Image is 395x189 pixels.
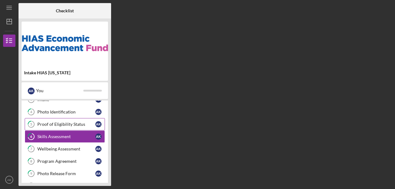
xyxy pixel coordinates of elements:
div: A K [95,158,102,164]
tspan: 8 [30,159,32,163]
div: A K [95,109,102,115]
button: AK [3,174,15,186]
div: Proof of Eligibility Status [37,122,95,127]
tspan: 4 [30,110,32,114]
a: 9Photo Release FormAK [25,167,105,180]
a: 6Skills AssessmentAK [25,130,105,143]
div: A K [95,134,102,140]
tspan: 7 [30,147,32,151]
tspan: 6 [30,135,32,139]
a: 4Photo IdentificationAK [25,106,105,118]
div: Photo Identification [37,109,95,114]
div: A K [95,146,102,152]
b: Checklist [56,8,74,13]
text: AK [7,178,11,182]
tspan: 5 [30,122,32,126]
div: Program Agreement [37,159,95,164]
div: Intake HIAS [US_STATE] [24,70,106,75]
div: A K [95,121,102,127]
div: Photo Release Form [37,171,95,176]
tspan: 9 [30,172,32,176]
img: Product logo [22,25,108,62]
tspan: 3 [30,98,32,102]
div: A K [28,88,35,94]
a: 5Proof of Eligibility StatusAK [25,118,105,130]
div: Wellbeing Assessment [37,146,95,151]
div: You [36,85,83,96]
a: 7Wellbeing AssessmentAK [25,143,105,155]
a: 8Program AgreementAK [25,155,105,167]
div: A K [95,171,102,177]
div: Skills Assessment [37,134,95,139]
